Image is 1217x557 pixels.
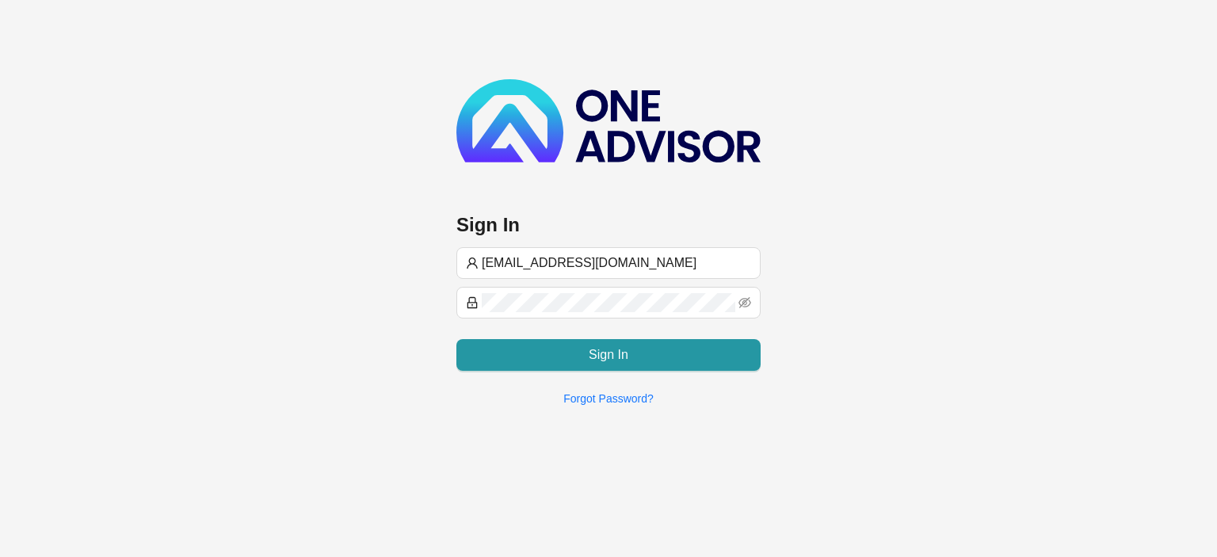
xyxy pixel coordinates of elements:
span: lock [466,296,479,309]
span: user [466,257,479,269]
h3: Sign In [456,212,761,238]
button: Sign In [456,339,761,371]
span: Sign In [589,345,628,364]
img: b89e593ecd872904241dc73b71df2e41-logo-dark.svg [456,79,761,162]
input: Username [482,254,751,273]
span: eye-invisible [738,296,751,309]
a: Forgot Password? [563,392,654,405]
